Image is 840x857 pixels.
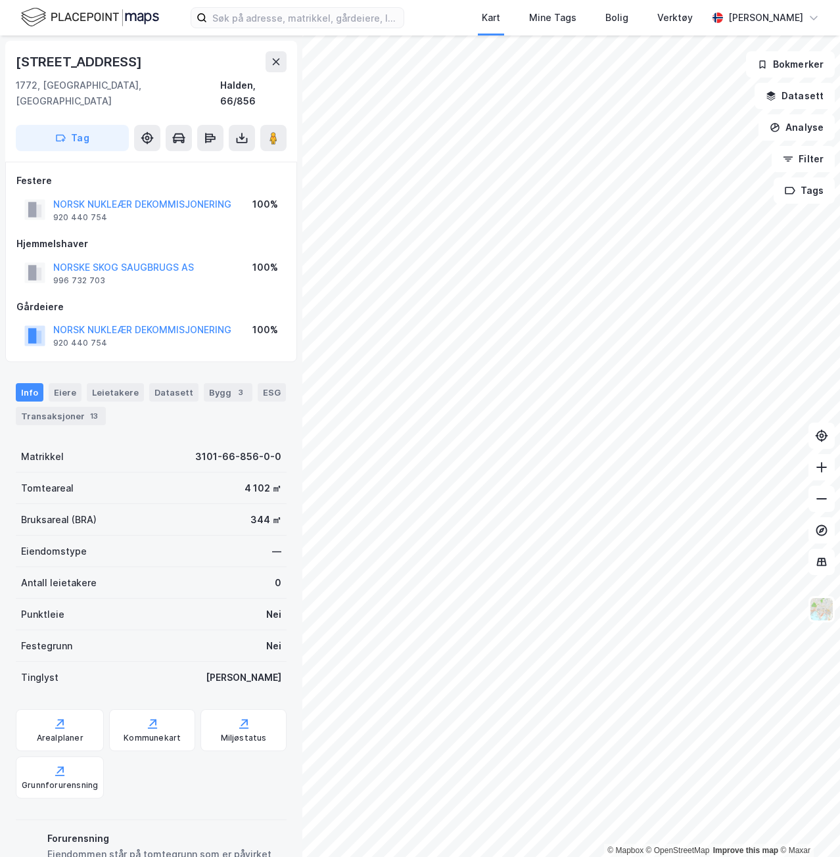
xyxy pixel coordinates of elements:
div: Grunnforurensning [22,780,98,791]
button: Filter [772,146,835,172]
div: 100% [252,197,278,212]
div: Antall leietakere [21,575,97,591]
div: Matrikkel [21,449,64,465]
div: Mine Tags [529,10,576,26]
div: Halden, 66/856 [220,78,287,109]
div: 1772, [GEOGRAPHIC_DATA], [GEOGRAPHIC_DATA] [16,78,220,109]
div: Miljøstatus [221,733,267,743]
div: 100% [252,322,278,338]
a: Improve this map [713,846,778,855]
button: Tag [16,125,129,151]
div: Eiendomstype [21,544,87,559]
div: Punktleie [21,607,64,622]
button: Tags [774,177,835,204]
div: Eiere [49,383,82,402]
div: Datasett [149,383,198,402]
div: Tinglyst [21,670,58,685]
div: Bruksareal (BRA) [21,512,97,528]
div: 3 [234,386,247,399]
div: [PERSON_NAME] [206,670,281,685]
img: Z [809,597,834,622]
div: Festere [16,173,286,189]
div: Tomteareal [21,480,74,496]
a: Mapbox [607,846,643,855]
div: Nei [266,638,281,654]
div: — [272,544,281,559]
input: Søk på adresse, matrikkel, gårdeiere, leietakere eller personer [207,8,404,28]
div: Info [16,383,43,402]
div: Gårdeiere [16,299,286,315]
div: 3101-66-856-0-0 [195,449,281,465]
div: Festegrunn [21,638,72,654]
button: Bokmerker [746,51,835,78]
div: [STREET_ADDRESS] [16,51,145,72]
div: Bygg [204,383,252,402]
a: OpenStreetMap [646,846,710,855]
div: Kommunekart [124,733,181,743]
div: Verktøy [657,10,693,26]
div: 13 [87,409,101,423]
div: 100% [252,260,278,275]
div: Kart [482,10,500,26]
img: logo.f888ab2527a4732fd821a326f86c7f29.svg [21,6,159,29]
div: Arealplaner [37,733,83,743]
button: Analyse [758,114,835,141]
div: Bolig [605,10,628,26]
div: 920 440 754 [53,338,107,348]
div: Forurensning [47,831,281,846]
div: Leietakere [87,383,144,402]
div: 344 ㎡ [250,512,281,528]
div: [PERSON_NAME] [728,10,803,26]
div: 996 732 703 [53,275,105,286]
button: Datasett [755,83,835,109]
div: Nei [266,607,281,622]
div: ESG [258,383,286,402]
div: Transaksjoner [16,407,106,425]
div: 4 102 ㎡ [245,480,281,496]
div: Kontrollprogram for chat [774,794,840,857]
iframe: Chat Widget [774,794,840,857]
div: 920 440 754 [53,212,107,223]
div: Hjemmelshaver [16,236,286,252]
div: 0 [275,575,281,591]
